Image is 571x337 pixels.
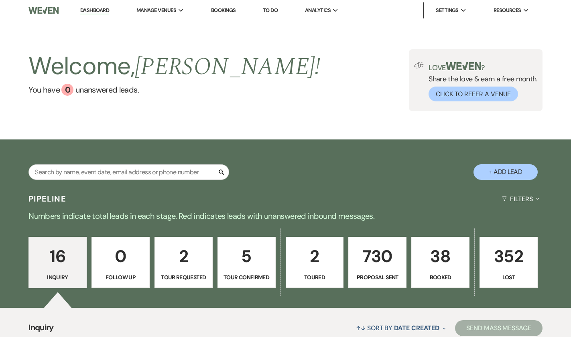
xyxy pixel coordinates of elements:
span: Manage Venues [136,6,176,14]
p: Lost [485,273,532,282]
p: 352 [485,243,532,270]
a: 730Proposal Sent [348,237,406,288]
a: 5Tour Confirmed [217,237,276,288]
button: Send Mass Message [455,320,543,336]
img: Weven Logo [28,2,59,19]
span: Settings [436,6,459,14]
div: Share the love & earn a free month. [424,62,538,101]
p: Love ? [429,62,538,71]
span: Analytics [305,6,331,14]
a: 2Toured [286,237,344,288]
button: Filters [499,188,543,210]
input: Search by name, event date, email address or phone number [28,164,229,180]
p: 730 [354,243,401,270]
a: 38Booked [411,237,469,288]
a: 0Follow Up [91,237,150,288]
a: Dashboard [80,7,109,14]
div: 0 [61,84,73,96]
img: weven-logo-green.svg [446,62,482,70]
a: Bookings [211,7,236,14]
a: To Do [263,7,278,14]
p: 5 [223,243,270,270]
a: 352Lost [480,237,538,288]
button: + Add Lead [473,164,538,180]
span: Resources [494,6,521,14]
p: 38 [417,243,464,270]
p: Tour Confirmed [223,273,270,282]
p: Booked [417,273,464,282]
p: 0 [97,243,144,270]
a: 2Tour Requested [154,237,213,288]
p: 2 [160,243,207,270]
span: Date Created [394,324,439,332]
img: loud-speaker-illustration.svg [414,62,424,69]
button: Click to Refer a Venue [429,87,518,101]
h3: Pipeline [28,193,66,204]
p: Inquiry [34,273,81,282]
h2: Welcome, [28,49,320,84]
span: ↑↓ [356,324,366,332]
a: 16Inquiry [28,237,87,288]
span: [PERSON_NAME] ! [135,48,320,85]
p: 16 [34,243,81,270]
a: You have 0 unanswered leads. [28,84,320,96]
p: Proposal Sent [354,273,401,282]
p: Follow Up [97,273,144,282]
p: 2 [291,243,339,270]
p: Tour Requested [160,273,207,282]
p: Toured [291,273,339,282]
